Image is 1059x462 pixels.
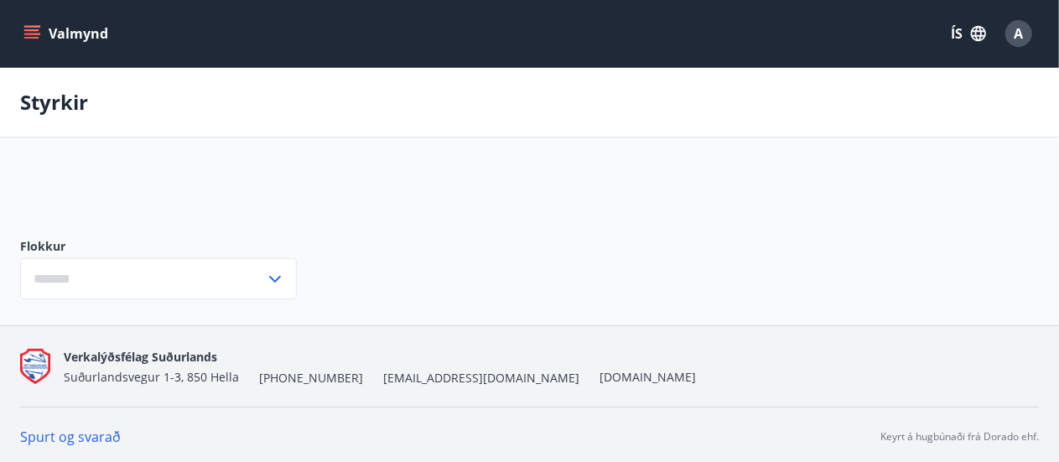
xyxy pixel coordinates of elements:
[20,238,297,255] label: Flokkur
[64,369,239,385] span: Suðurlandsvegur 1-3, 850 Hella
[383,370,579,387] span: [EMAIL_ADDRESS][DOMAIN_NAME]
[64,349,217,365] span: Verkalýðsfélag Suðurlands
[942,18,995,49] button: ÍS
[600,369,696,385] a: [DOMAIN_NAME]
[259,370,363,387] span: [PHONE_NUMBER]
[20,349,50,385] img: Q9do5ZaFAFhn9lajViqaa6OIrJ2A2A46lF7VsacK.png
[1015,24,1024,43] span: A
[20,18,115,49] button: menu
[20,428,121,446] a: Spurt og svarað
[999,13,1039,54] button: A
[20,88,88,117] p: Styrkir
[880,429,1039,444] p: Keyrt á hugbúnaði frá Dorado ehf.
